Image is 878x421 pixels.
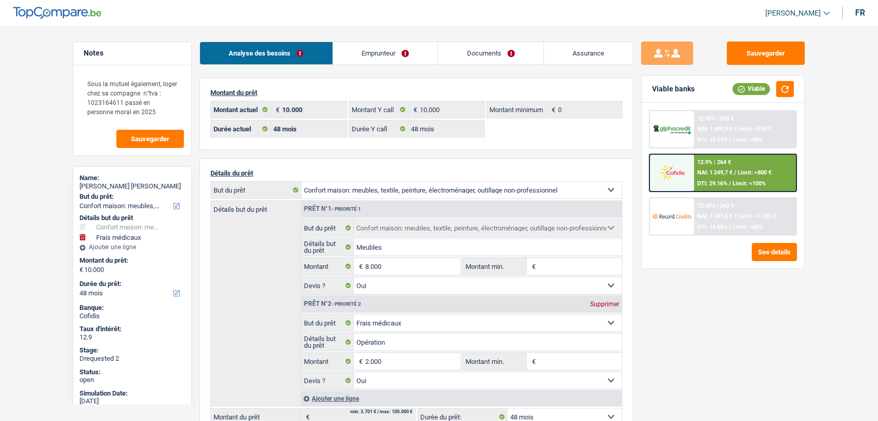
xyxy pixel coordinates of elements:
[211,182,301,198] label: But du prêt
[301,258,354,275] label: Montant
[527,258,538,275] span: €
[301,239,354,255] label: Détails but du prêt
[354,353,365,370] span: €
[79,243,185,251] div: Ajouter une ligne
[697,169,733,176] span: NAI: 1 249,7 €
[13,7,101,19] img: TopCompare Logo
[733,224,763,230] span: Limit: <60%
[79,312,185,320] div: Cofidis
[131,135,169,142] span: Sauvegarder
[734,169,736,176] span: /
[301,315,354,331] label: But du prêt
[463,258,526,275] label: Montant min.
[729,180,731,187] span: /
[738,169,771,176] span: Limit: >800 €
[79,304,185,312] div: Banque:
[79,355,185,363] div: Drequested 2
[727,42,805,65] button: Sauvegarder
[271,101,282,118] span: €
[733,83,770,94] div: Viable
[697,213,733,220] span: NAI: 1 501,5 €
[765,9,821,18] span: [PERSON_NAME]
[653,163,691,182] img: Cofidis
[211,120,271,137] label: Durée actuel
[653,124,691,135] img: AlphaCredit
[79,256,183,265] label: Montant du prêt:
[697,202,734,209] div: 12.49% | 262 €
[733,180,766,187] span: Limit: <100%
[331,206,361,212] span: - Priorité 1
[738,126,771,132] span: Limit: >750 €
[116,130,184,148] button: Sauvegarder
[301,372,354,389] label: Devis ?
[79,182,185,191] div: [PERSON_NAME] [PERSON_NAME]
[79,280,183,288] label: Durée du prêt:
[301,334,354,350] label: Détails but du prêt
[408,101,420,118] span: €
[738,213,776,220] span: Limit: >1.033 €
[79,333,185,342] div: 12.9
[527,353,538,370] span: €
[211,101,271,118] label: Montant actuel
[697,180,727,187] span: DTI: 29.16%
[79,214,185,222] div: Détails but du prêt
[855,8,865,18] div: fr
[733,137,763,143] span: Limit: <60%
[697,137,727,143] span: DTI: 15.01%
[463,353,526,370] label: Montant min.
[301,277,354,294] label: Devis ?
[438,42,543,64] a: Documents
[84,49,181,58] h5: Notes
[729,137,731,143] span: /
[79,397,185,405] div: [DATE]
[79,193,183,201] label: But du prêt:
[752,243,797,261] button: See details
[350,410,413,414] div: min: 3.701 € / max: 100.000 €
[79,346,185,355] div: Stage:
[331,301,361,307] span: - Priorité 2
[349,101,409,118] label: Montant Y call
[697,224,727,230] span: DTI: 14.88%
[547,101,558,118] span: €
[79,266,83,274] span: €
[734,126,736,132] span: /
[211,201,301,213] label: Détails but du prêt
[79,325,185,333] div: Taux d'intérêt:
[210,89,622,97] p: Montant du prêt
[697,126,733,132] span: NAI: 1 499,3 €
[729,224,731,230] span: /
[653,207,691,226] img: Record Credits
[333,42,438,64] a: Emprunteur
[301,353,354,370] label: Montant
[79,368,185,376] div: Status:
[487,101,547,118] label: Montant minimum
[697,159,731,166] div: 12.9% | 264 €
[200,42,332,64] a: Analyse des besoins
[301,206,364,212] div: Prêt n°1
[588,301,622,307] div: Supprimer
[301,391,622,406] div: Ajouter une ligne
[734,213,736,220] span: /
[301,301,364,307] div: Prêt n°2
[757,5,830,22] a: [PERSON_NAME]
[544,42,633,64] a: Assurance
[210,169,622,177] p: Détails du prêt
[354,258,365,275] span: €
[301,220,354,236] label: But du prêt
[697,115,734,122] div: 12.99% | 265 €
[79,376,185,384] div: open
[349,120,409,137] label: Durée Y call
[79,174,185,182] div: Name:
[79,389,185,398] div: Simulation Date:
[652,85,695,93] div: Viable banks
